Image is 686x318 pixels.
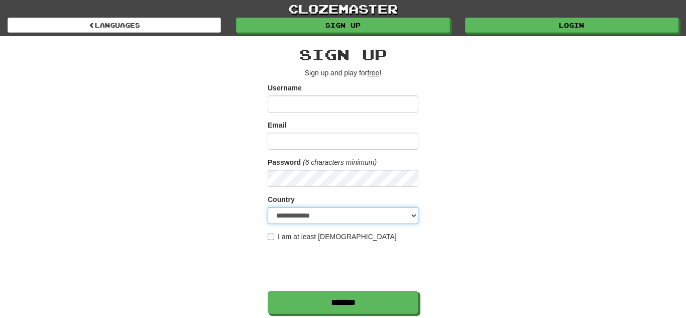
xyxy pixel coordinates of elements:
[268,194,295,204] label: Country
[268,234,274,240] input: I am at least [DEMOGRAPHIC_DATA]
[268,68,418,78] p: Sign up and play for !
[236,18,449,33] a: Sign up
[268,83,302,93] label: Username
[465,18,678,33] a: Login
[268,120,286,130] label: Email
[268,157,301,167] label: Password
[268,232,397,242] label: I am at least [DEMOGRAPHIC_DATA]
[268,247,420,286] iframe: reCAPTCHA
[367,69,379,77] u: free
[268,46,418,63] h2: Sign up
[303,158,377,166] em: (6 characters minimum)
[8,18,221,33] a: Languages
